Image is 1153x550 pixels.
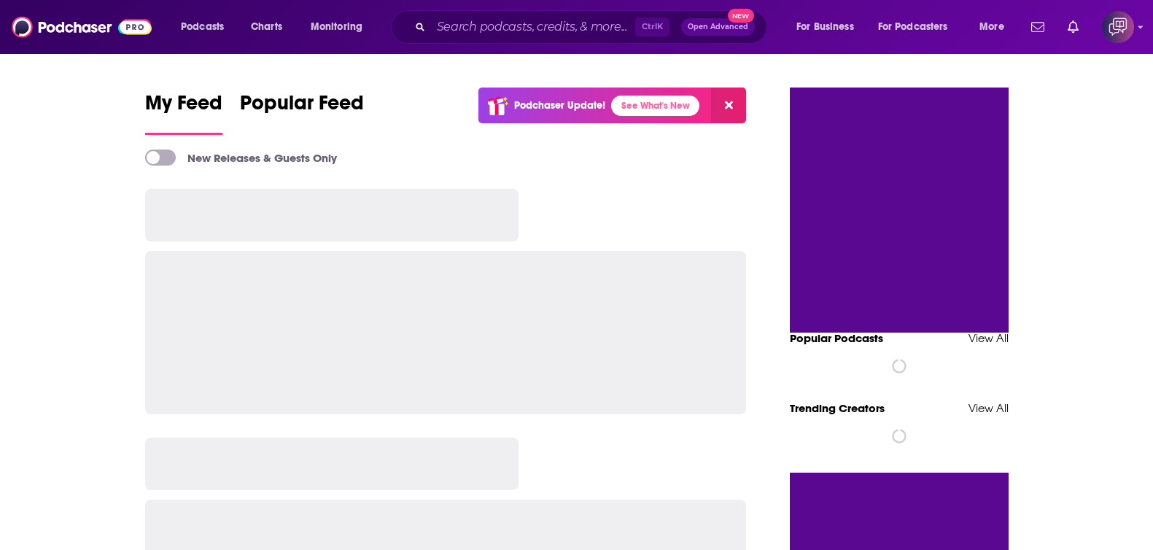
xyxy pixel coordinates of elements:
[869,15,969,39] button: open menu
[635,18,669,36] span: Ctrl K
[251,17,282,37] span: Charts
[728,9,754,23] span: New
[240,90,364,124] span: Popular Feed
[969,15,1022,39] button: open menu
[681,18,755,36] button: Open AdvancedNew
[311,17,362,37] span: Monitoring
[145,90,222,124] span: My Feed
[790,401,885,415] a: Trending Creators
[968,331,1009,345] a: View All
[405,10,781,44] div: Search podcasts, credits, & more...
[1062,15,1084,39] a: Show notifications dropdown
[968,401,1009,415] a: View All
[240,90,364,135] a: Popular Feed
[12,13,152,41] img: Podchaser - Follow, Share and Rate Podcasts
[145,150,337,166] a: New Releases & Guests Only
[688,23,748,31] span: Open Advanced
[241,15,291,39] a: Charts
[514,99,605,112] p: Podchaser Update!
[1102,11,1134,43] span: Logged in as corioliscompany
[145,90,222,135] a: My Feed
[431,15,635,39] input: Search podcasts, credits, & more...
[300,15,381,39] button: open menu
[796,17,854,37] span: For Business
[181,17,224,37] span: Podcasts
[611,96,699,116] a: See What's New
[790,331,883,345] a: Popular Podcasts
[1025,15,1050,39] a: Show notifications dropdown
[979,17,1004,37] span: More
[1102,11,1134,43] button: Show profile menu
[786,15,872,39] button: open menu
[1102,11,1134,43] img: User Profile
[878,17,948,37] span: For Podcasters
[171,15,243,39] button: open menu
